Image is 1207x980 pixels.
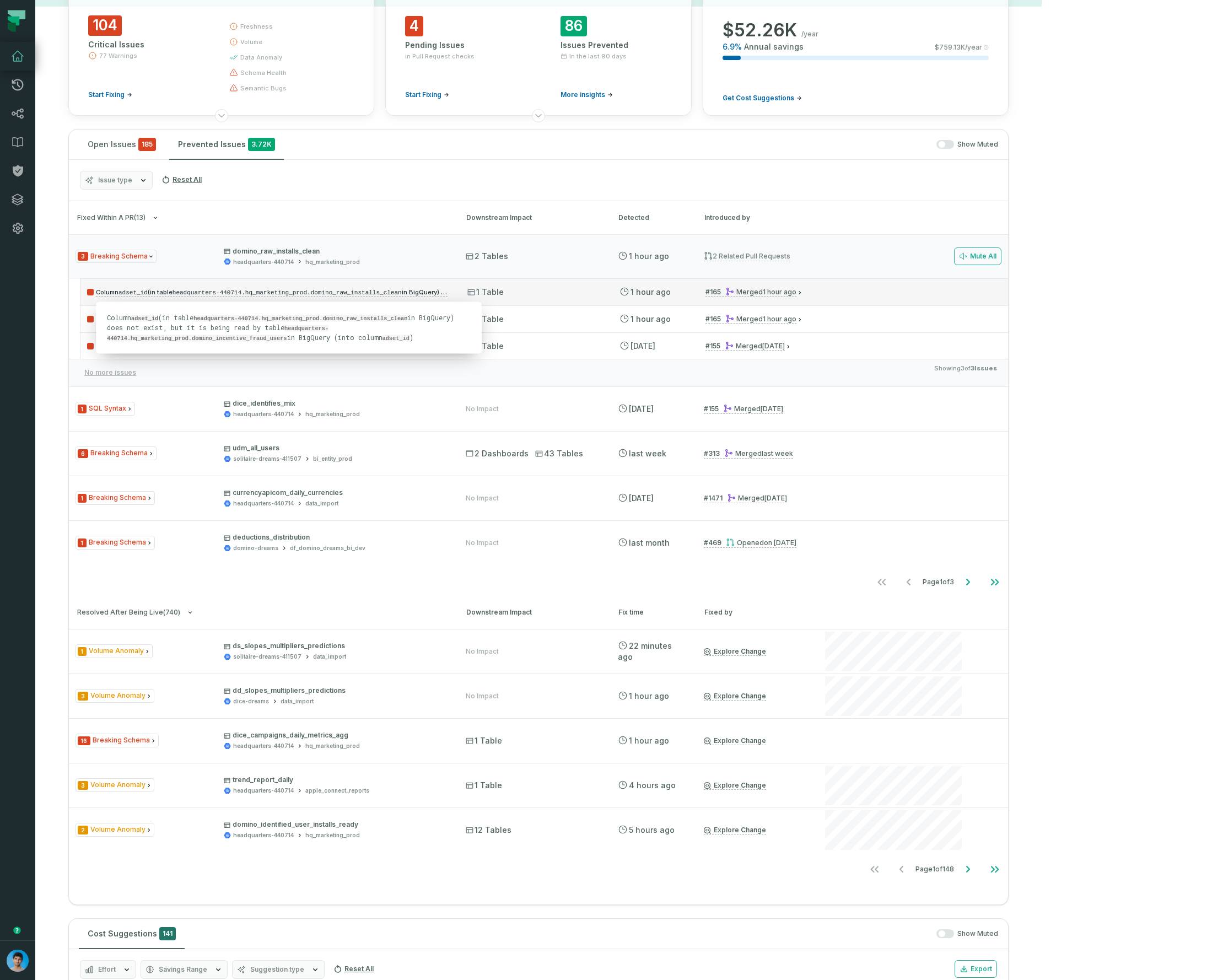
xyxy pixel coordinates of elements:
[131,315,158,322] code: adset_id
[631,341,655,351] relative-time: Sep 16, 2025, 5:24 PM GMT+3
[233,787,294,795] div: headquarters-440714
[723,19,797,41] span: $ 52.26K
[704,826,766,834] a: Explore Change
[561,40,672,51] div: Issues Prevented
[79,919,185,949] button: Cost Suggestions
[233,544,278,552] div: domino-dreams
[240,22,273,31] span: freshness
[561,90,605,99] span: More insights
[99,51,137,60] span: 77 Warnings
[762,449,793,457] relative-time: Sep 11, 2025, 3:01 PM GMT+3
[77,609,180,617] span: Resolved After Being Live ( 740 )
[173,289,402,296] code: headquarters-440714.hq_marketing_prod.domino_raw_installs_clean
[861,858,1008,880] ul: Page 1 of 148
[69,571,1008,593] nav: pagination
[305,258,360,266] div: hq_marketing_prod
[305,787,369,795] div: apple_connect_reports
[704,493,787,503] a: #1471Merged[DATE] 10:00:03 PM
[561,90,613,99] a: More insights
[224,820,446,829] p: domino_identified_user_installs_ready
[955,858,981,880] button: Go to next page
[233,742,294,750] div: headquarters-440714
[12,925,22,935] div: Tooltip anchor
[467,341,504,352] span: 1 Table
[78,539,87,547] span: Severity
[233,653,301,661] div: solitaire-dreams-411507
[705,342,785,351] a: #155Merged[DATE] 5:24:04 PM
[724,449,793,457] div: Merged
[618,607,685,617] div: Fix time
[405,90,449,99] a: Start Fixing
[78,494,87,503] span: Severity
[629,538,670,547] relative-time: Aug 24, 2025, 1:34 PM GMT+3
[159,927,176,940] span: 141
[801,30,818,39] span: /year
[982,571,1008,593] button: Go to last page
[141,960,228,979] button: Savings Range
[467,287,504,298] span: 1 Table
[305,831,360,839] div: hq_marketing_prod
[224,247,446,256] p: domino_raw_installs_clean
[762,342,785,350] relative-time: Sep 16, 2025, 5:24 PM GMT+3
[313,653,346,661] div: data_import
[77,609,446,617] button: Resolved After Being Live(740)
[78,252,88,261] span: Severity
[704,736,766,745] a: Explore Change
[98,176,132,185] span: Issue type
[723,405,783,413] div: Merged
[87,289,94,295] span: Severity
[233,499,294,508] div: headquarters-440714
[629,780,676,790] relative-time: Sep 21, 2025, 12:13 PM GMT+3
[764,494,787,502] relative-time: Sep 8, 2025, 10:00 PM GMT+3
[761,405,783,413] relative-time: Sep 16, 2025, 5:24 PM GMT+3
[382,335,409,342] code: adset_id
[288,140,998,149] div: Show Muted
[76,734,159,747] span: Issue Type
[869,571,895,593] button: Go to first page
[281,697,314,706] div: data_import
[631,314,671,324] relative-time: Sep 21, 2025, 2:43 PM GMT+3
[723,41,742,52] span: 6.9 %
[69,858,1008,880] nav: pagination
[78,692,88,701] span: Severity
[955,960,997,978] button: Export
[535,448,583,459] span: 43 Tables
[466,692,499,701] div: No Impact
[87,316,94,322] span: Severity
[629,449,666,458] relative-time: Sep 11, 2025, 3:01 PM GMT+3
[87,343,94,349] span: Severity
[233,697,269,706] div: dice-dreams
[704,213,804,223] div: Introduced by
[233,455,301,463] div: solitaire-dreams-411507
[704,251,790,261] a: 2 related pull requests
[240,53,282,62] span: data anomaly
[705,315,796,324] a: #165Merged[DATE] 2:43:20 PM
[704,449,793,459] a: #313Merged[DATE] 3:01:44 PM
[935,43,982,52] span: $ 759.13K /year
[224,686,446,695] p: dd_slopes_multipliers_predictions
[157,171,206,189] button: Reset All
[725,315,796,323] div: Merged
[77,214,446,222] button: Fixed within a PR(13)
[159,965,207,974] span: Savings Range
[233,831,294,839] div: headquarters-440714
[98,965,116,974] span: Effort
[704,781,766,790] a: Explore Change
[69,629,1008,882] div: Resolved After Being Live(740)
[189,929,998,939] div: Show Muted
[240,84,287,93] span: semantic bugs
[78,826,88,834] span: Severity
[193,315,407,322] code: headquarters-440714.hq_marketing_prod.domino_raw_installs_clean
[78,647,87,656] span: Severity
[76,491,155,505] span: Issue Type
[466,780,502,791] span: 1 Table
[224,488,446,497] p: currencyapicom_daily_currencies
[138,138,156,151] span: critical issues and errors combined
[80,960,136,979] button: Effort
[629,251,669,261] relative-time: Sep 21, 2025, 2:43 PM GMT+3
[69,234,1008,595] div: Fixed within a PR(13)
[88,15,122,36] span: 104
[313,455,352,463] div: bi_entity_prod
[96,288,916,296] span: Column (in table in BigQuery) does not exist, but it is being read by table in BigQuery (into col...
[466,448,529,459] span: 2 Dashboards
